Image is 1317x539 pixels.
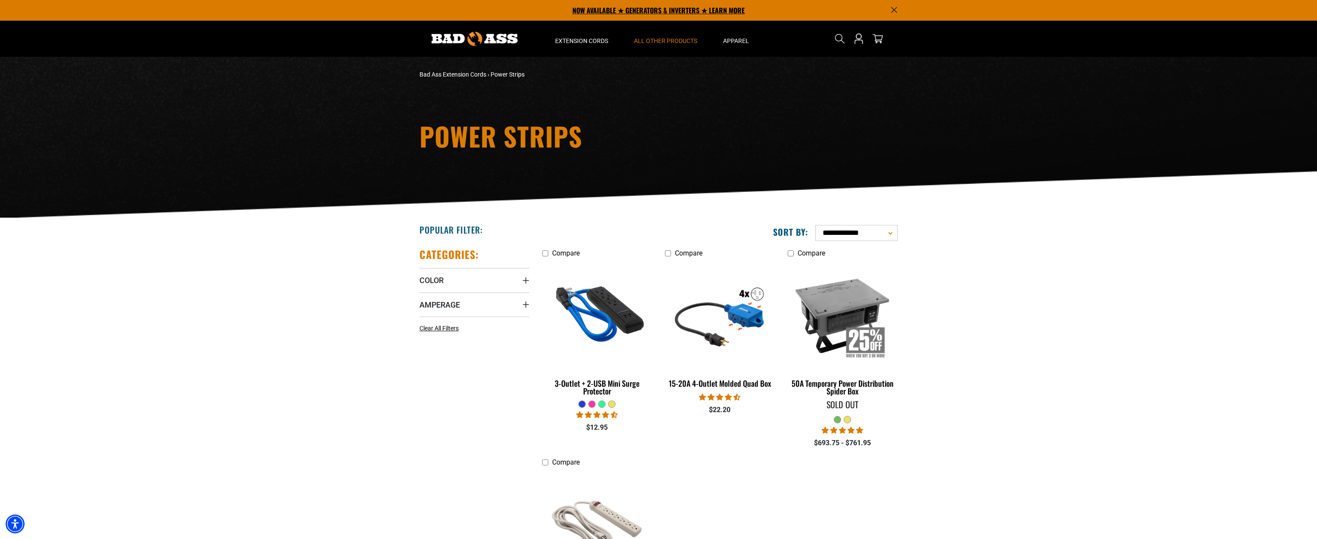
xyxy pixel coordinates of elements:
img: 50A Temporary Power Distribution Spider Box [788,266,897,365]
label: Sort by: [773,226,808,237]
span: Compare [552,458,580,466]
span: Compare [798,249,825,257]
div: $12.95 [542,422,652,433]
div: 50A Temporary Power Distribution Spider Box [788,379,898,395]
a: blue 3-Outlet + 2-USB Mini Surge Protector [542,262,652,400]
span: Compare [675,249,702,257]
img: 15-20A 4-Outlet Molded Quad Box [665,266,774,365]
span: All Other Products [634,37,697,45]
span: Color [419,275,444,285]
div: $22.20 [665,405,775,415]
span: Amperage [419,300,460,310]
span: Apparel [723,37,749,45]
img: blue [543,266,652,365]
span: 4.40 stars [699,393,740,401]
summary: All Other Products [621,21,710,57]
summary: Apparel [710,21,762,57]
img: Bad Ass Extension Cords [432,32,518,46]
h2: Categories: [419,248,479,261]
div: Sold Out [788,400,898,409]
span: Power Strips [491,71,525,78]
a: Open this option [852,21,866,57]
summary: Search [833,32,847,46]
a: Bad Ass Extension Cords [419,71,486,78]
div: $693.75 - $761.95 [788,438,898,448]
span: Compare [552,249,580,257]
span: 4.36 stars [576,411,618,419]
h1: Power Strips [419,123,734,149]
span: Extension Cords [555,37,608,45]
a: 15-20A 4-Outlet Molded Quad Box 15-20A 4-Outlet Molded Quad Box [665,262,775,392]
a: Clear All Filters [419,324,462,333]
span: Clear All Filters [419,325,459,332]
div: 3-Outlet + 2-USB Mini Surge Protector [542,379,652,395]
a: 50A Temporary Power Distribution Spider Box 50A Temporary Power Distribution Spider Box [788,262,898,400]
a: cart [871,34,885,44]
h2: Popular Filter: [419,224,483,235]
div: Accessibility Menu [6,514,25,533]
div: 15-20A 4-Outlet Molded Quad Box [665,379,775,387]
summary: Amperage [419,293,529,317]
summary: Color [419,268,529,292]
span: 5.00 stars [822,426,863,434]
summary: Extension Cords [542,21,621,57]
nav: breadcrumbs [419,70,734,79]
span: › [488,71,489,78]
